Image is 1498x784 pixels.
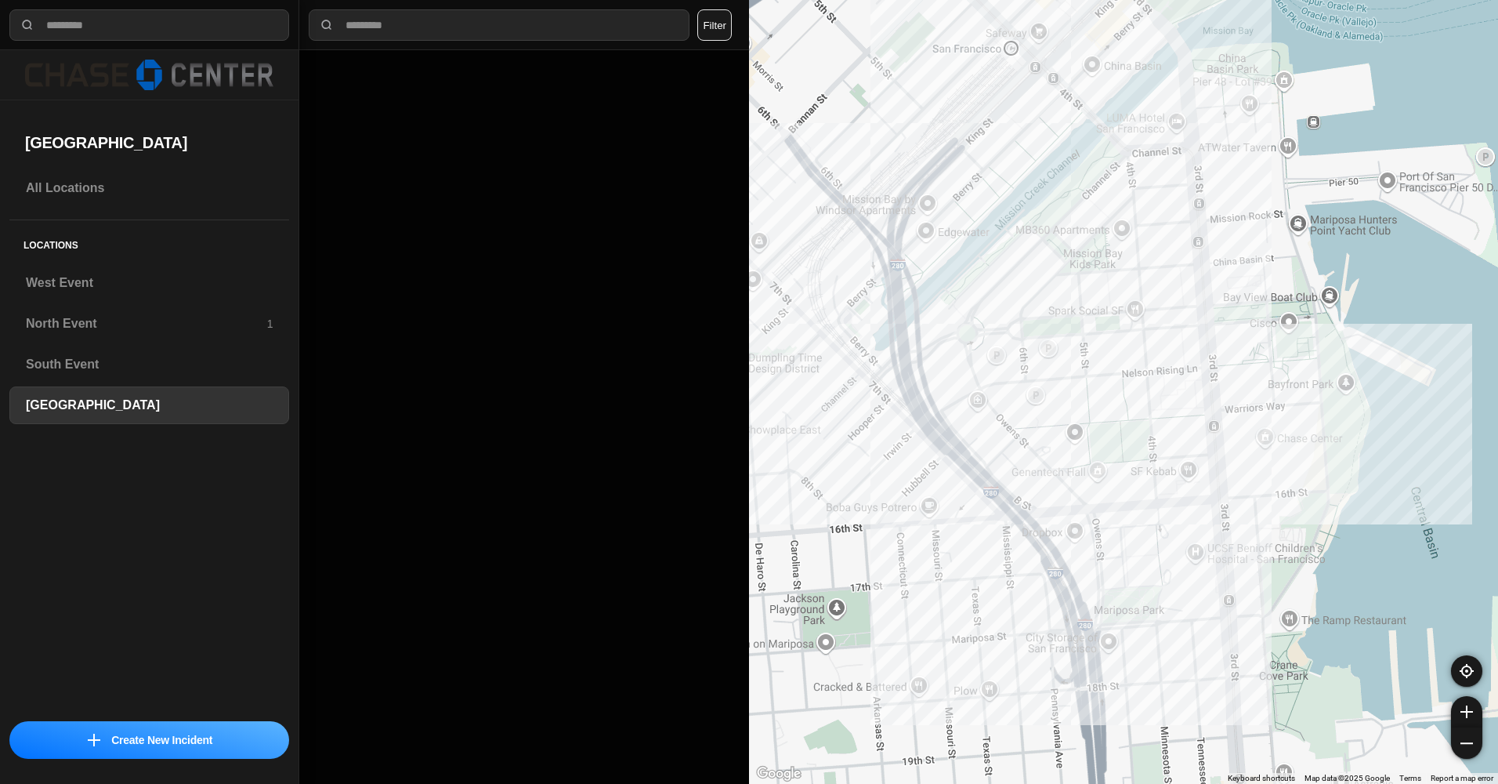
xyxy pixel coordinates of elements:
[1451,728,1482,759] button: zoom-out
[1431,774,1493,782] a: Report a map error
[88,734,100,746] img: icon
[1460,664,1474,678] img: recenter
[26,179,273,198] h3: All Locations
[267,316,273,332] p: 1
[1304,774,1390,782] span: Map data ©2025 Google
[9,220,289,264] h5: Locations
[9,387,289,424] a: [GEOGRAPHIC_DATA]
[26,274,273,292] h3: West Event
[26,396,273,415] h3: [GEOGRAPHIC_DATA]
[9,721,289,759] button: iconCreate New Incident
[697,9,732,41] button: Filter
[9,305,289,343] a: North Event1
[753,764,805,784] a: Open this area in Google Maps (opens a new window)
[9,169,289,207] a: All Locations
[26,314,267,333] h3: North Event
[1451,655,1482,687] button: recenter
[1399,774,1421,782] a: Terms (opens in new tab)
[25,60,273,90] img: logo
[25,132,273,154] h2: [GEOGRAPHIC_DATA]
[20,17,35,33] img: search
[111,732,212,748] p: Create New Incident
[319,17,335,33] img: search
[9,264,289,302] a: West Event
[1228,773,1295,784] button: Keyboard shortcuts
[9,346,289,383] a: South Event
[1460,706,1473,718] img: zoom-in
[26,355,273,374] h3: South Event
[1460,737,1473,750] img: zoom-out
[753,764,805,784] img: Google
[1451,696,1482,728] button: zoom-in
